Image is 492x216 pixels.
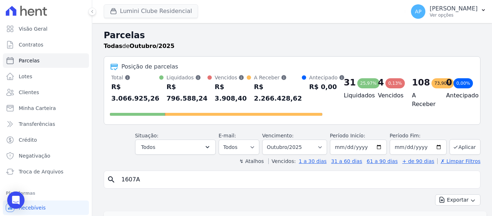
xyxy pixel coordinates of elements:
div: 0,00% [453,78,473,88]
div: R$ 796.588,24 [166,81,207,104]
div: Liquidados [166,74,207,81]
a: Negativação [3,149,89,163]
span: Parcelas [19,57,40,64]
span: Minha Carteira [19,105,56,112]
label: Período Inicío: [330,133,365,138]
div: 73,90% [431,78,454,88]
div: Plataformas [6,189,86,198]
span: Contratos [19,41,43,48]
span: Crédito [19,136,37,144]
button: Aplicar [449,139,480,155]
span: Todos [141,143,155,151]
a: Parcelas [3,53,89,68]
a: + de 90 dias [402,158,434,164]
p: Ver opções [430,12,478,18]
div: Open Intercom Messenger [7,191,24,209]
h4: Vencidos [378,91,401,100]
a: 1 a 30 dias [299,158,327,164]
div: R$ 3.908,40 [215,81,247,104]
span: Clientes [19,89,39,96]
div: R$ 0,00 [309,81,345,93]
span: Troca de Arquivos [19,168,63,175]
div: Antecipado [309,74,345,81]
div: Vencidos [215,74,247,81]
button: Todos [135,140,216,155]
h4: Antecipado [446,91,469,100]
a: Crédito [3,133,89,147]
span: Transferências [19,120,55,128]
a: Lotes [3,69,89,84]
div: 31 [344,77,356,88]
label: Vencidos: [268,158,296,164]
span: Lotes [19,73,32,80]
p: [PERSON_NAME] [430,5,478,12]
button: Lumini Clube Residencial [104,4,198,18]
a: Recebíveis [3,200,89,215]
span: AP [415,9,421,14]
a: Contratos [3,38,89,52]
a: 61 a 90 dias [367,158,398,164]
div: A Receber [254,74,302,81]
div: 0,13% [385,78,405,88]
div: 25,97% [357,78,380,88]
h2: Parcelas [104,29,480,42]
a: Transferências [3,117,89,131]
a: Visão Geral [3,22,89,36]
label: Vencimento: [262,133,294,138]
span: Recebíveis [19,204,46,211]
label: Período Fim: [390,132,447,140]
button: Exportar [435,194,480,206]
a: Clientes [3,85,89,100]
input: Buscar por nome do lote ou do cliente [117,172,477,187]
label: Situação: [135,133,158,138]
h4: Liquidados [344,91,367,100]
div: R$ 2.266.428,62 [254,81,302,104]
div: 0 [446,77,452,88]
span: Negativação [19,152,50,159]
div: 108 [412,77,430,88]
div: Posição de parcelas [121,62,178,71]
div: Total [111,74,159,81]
span: Visão Geral [19,25,48,32]
a: 31 a 60 dias [331,158,362,164]
a: Troca de Arquivos [3,164,89,179]
i: search [107,175,116,184]
h4: A Receber [412,91,435,109]
button: AP [PERSON_NAME] Ver opções [405,1,492,22]
a: Minha Carteira [3,101,89,115]
label: ↯ Atalhos [239,158,264,164]
p: de [104,42,174,50]
a: ✗ Limpar Filtros [437,158,480,164]
div: 4 [378,77,384,88]
label: E-mail: [219,133,236,138]
strong: Todas [104,43,122,49]
strong: Outubro/2025 [130,43,175,49]
div: R$ 3.066.925,26 [111,81,159,104]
